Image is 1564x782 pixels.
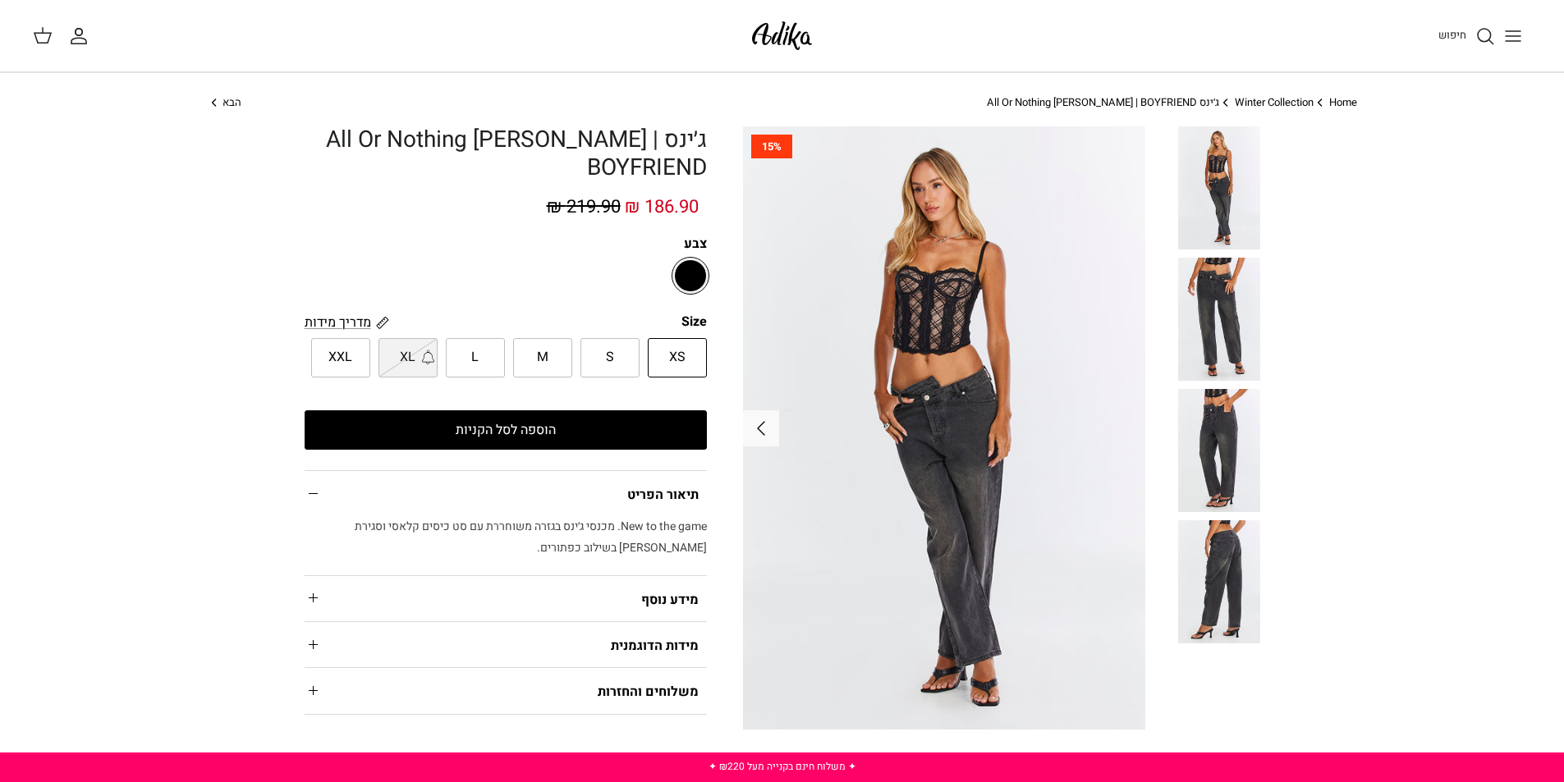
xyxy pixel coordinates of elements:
[669,347,686,368] span: XS
[305,471,707,516] summary: תיאור הפריט
[222,94,241,110] span: הבא
[305,313,371,332] span: מדריך מידות
[1235,94,1314,110] a: Winter Collection
[305,622,707,667] summary: מידות הדוגמנית
[606,347,614,368] span: S
[69,26,95,46] a: החשבון שלי
[208,95,242,111] a: הבא
[400,347,415,368] span: XL
[305,410,707,450] button: הוספה לסל הקניות
[471,347,479,368] span: L
[355,518,707,556] span: New to the game. מכנסי ג׳ינס בגזרה משוחררת עם סט כיסים קלאסי וסגירת [PERSON_NAME] בשילוב כפתורים.
[1495,18,1531,54] button: Toggle menu
[1329,94,1357,110] a: Home
[305,668,707,713] summary: משלוחים והחזרות
[305,313,389,332] a: מדריך מידות
[743,410,779,446] button: Next
[305,576,707,621] summary: מידע נוסף
[208,95,1357,111] nav: Breadcrumbs
[1438,26,1495,46] a: חיפוש
[305,126,707,181] h1: ג׳ינס All Or Nothing [PERSON_NAME] | BOYFRIEND
[328,347,352,368] span: XXL
[681,313,707,331] legend: Size
[305,235,707,253] label: צבע
[987,94,1219,110] a: ג׳ינס All Or Nothing [PERSON_NAME] | BOYFRIEND
[747,16,817,55] img: Adika IL
[709,759,856,774] a: ✦ משלוח חינם בקנייה מעל ₪220 ✦
[537,347,548,368] span: M
[547,194,621,220] span: 219.90 ₪
[625,194,699,220] span: 186.90 ₪
[1438,27,1466,43] span: חיפוש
